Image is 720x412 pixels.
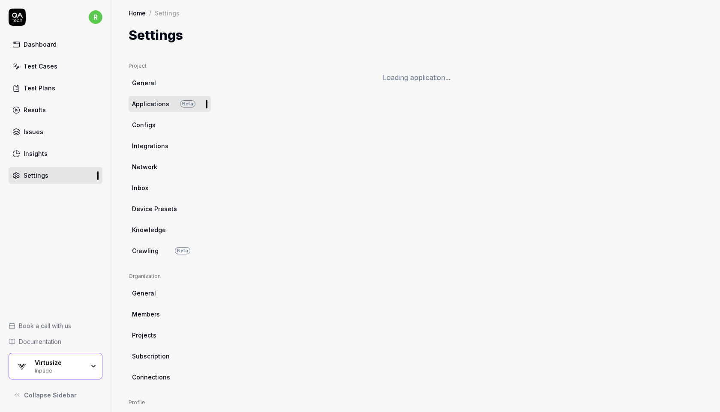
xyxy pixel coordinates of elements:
[132,141,168,150] span: Integrations
[155,9,180,17] div: Settings
[19,321,71,330] span: Book a call with us
[35,367,84,373] div: Inpage
[132,373,170,382] span: Connections
[129,399,211,406] div: Profile
[132,183,148,192] span: Inbox
[132,331,156,340] span: Projects
[129,272,211,280] div: Organization
[129,243,211,259] a: CrawlingBeta
[14,358,30,374] img: Virtusize Logo
[129,285,211,301] a: General
[132,99,169,108] span: Applications
[129,75,211,91] a: General
[129,26,183,45] h1: Settings
[9,321,102,330] a: Book a call with us
[225,62,609,93] div: Loading application...
[9,123,102,140] a: Issues
[9,102,102,118] a: Results
[9,386,102,403] button: Collapse Sidebar
[132,289,156,298] span: General
[9,58,102,75] a: Test Cases
[129,96,211,112] a: ApplicationsBeta
[89,9,102,26] button: r
[129,348,211,364] a: Subscription
[129,327,211,343] a: Projects
[132,225,166,234] span: Knowledge
[132,246,159,255] span: Crawling
[9,36,102,53] a: Dashboard
[24,171,48,180] div: Settings
[9,353,102,379] button: Virtusize LogoVirtusizeInpage
[129,306,211,322] a: Members
[180,100,195,107] span: Beta
[35,359,84,367] div: Virtusize
[129,138,211,154] a: Integrations
[132,204,177,213] span: Device Presets
[24,127,43,136] div: Issues
[24,149,48,158] div: Insights
[132,162,157,171] span: Network
[9,337,102,346] a: Documentation
[129,117,211,133] a: Configs
[132,78,156,87] span: General
[129,201,211,217] a: Device Presets
[149,9,151,17] div: /
[89,10,102,24] span: r
[129,222,211,238] a: Knowledge
[9,80,102,96] a: Test Plans
[24,40,57,49] div: Dashboard
[175,247,190,254] span: Beta
[132,120,156,129] span: Configs
[129,62,211,70] div: Project
[9,167,102,184] a: Settings
[9,145,102,162] a: Insights
[129,9,146,17] a: Home
[129,159,211,175] a: Network
[129,180,211,196] a: Inbox
[132,352,170,361] span: Subscription
[19,337,61,346] span: Documentation
[24,84,55,93] div: Test Plans
[24,391,77,400] span: Collapse Sidebar
[24,105,46,114] div: Results
[129,369,211,385] a: Connections
[132,310,160,319] span: Members
[24,62,57,71] div: Test Cases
